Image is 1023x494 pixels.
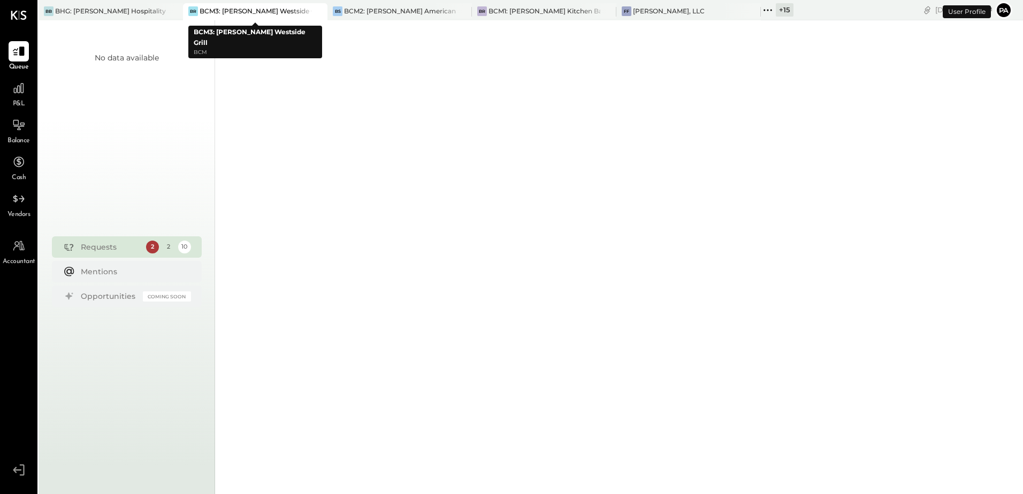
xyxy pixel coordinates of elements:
[333,6,342,16] div: BS
[488,6,600,16] div: BCM1: [PERSON_NAME] Kitchen Bar Market
[200,6,311,16] div: BCM3: [PERSON_NAME] Westside Grill
[935,5,993,15] div: [DATE]
[81,266,186,277] div: Mentions
[776,3,793,17] div: + 15
[146,241,159,253] div: 2
[3,257,35,267] span: Accountant
[13,99,25,109] span: P&L
[7,136,30,146] span: Balance
[1,115,37,146] a: Balance
[1,78,37,109] a: P&L
[12,173,26,183] span: Cash
[477,6,487,16] div: BR
[7,210,30,220] span: Vendors
[344,6,456,16] div: BCM2: [PERSON_NAME] American Cooking
[9,63,29,72] span: Queue
[55,6,167,16] div: BHG: [PERSON_NAME] Hospitality Group, LLC
[143,291,191,302] div: Coming Soon
[622,6,631,16] div: FF
[162,241,175,253] div: 2
[943,5,991,18] div: User Profile
[188,6,198,16] div: BR
[81,242,141,252] div: Requests
[178,241,191,253] div: 10
[194,28,306,47] b: BCM3: [PERSON_NAME] Westside Grill
[633,6,705,16] div: [PERSON_NAME], LLC
[922,4,933,16] div: copy link
[194,48,317,57] p: BCM
[95,52,159,63] div: No data available
[1,236,37,267] a: Accountant
[1,41,37,72] a: Queue
[81,291,138,302] div: Opportunities
[1,152,37,183] a: Cash
[44,6,54,16] div: BB
[1,189,37,220] a: Vendors
[995,2,1012,19] button: Pa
